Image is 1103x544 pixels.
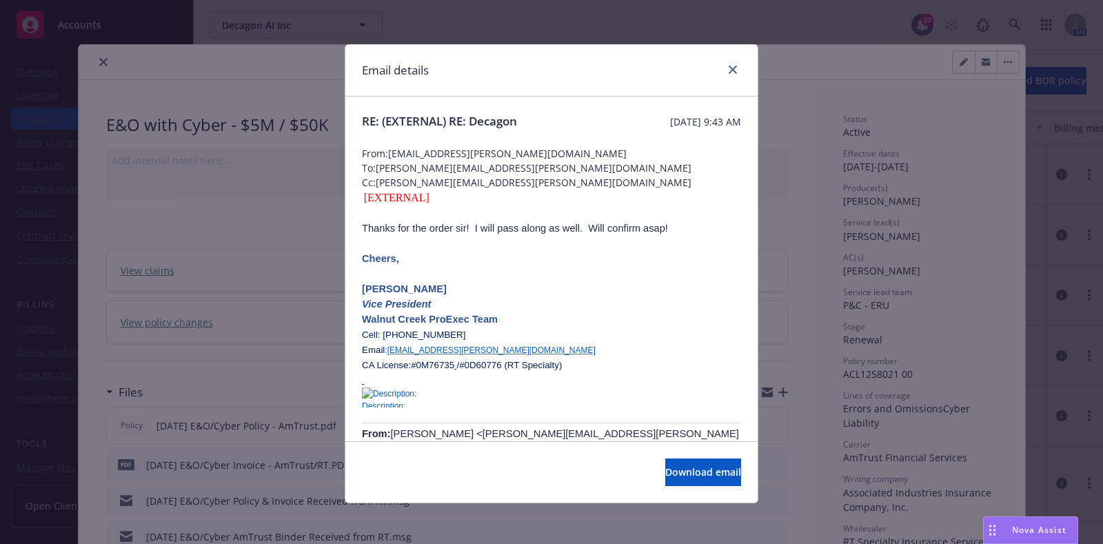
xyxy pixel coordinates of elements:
[362,428,391,439] span: From:
[665,465,741,478] span: Download email
[1012,524,1066,536] span: Nova Assist
[665,459,741,486] button: Download email
[984,517,1001,543] div: Drag to move
[362,387,433,407] img: Description: Description: RT_ProExec_Logo_2pms_FINAL
[983,516,1078,544] button: Nova Assist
